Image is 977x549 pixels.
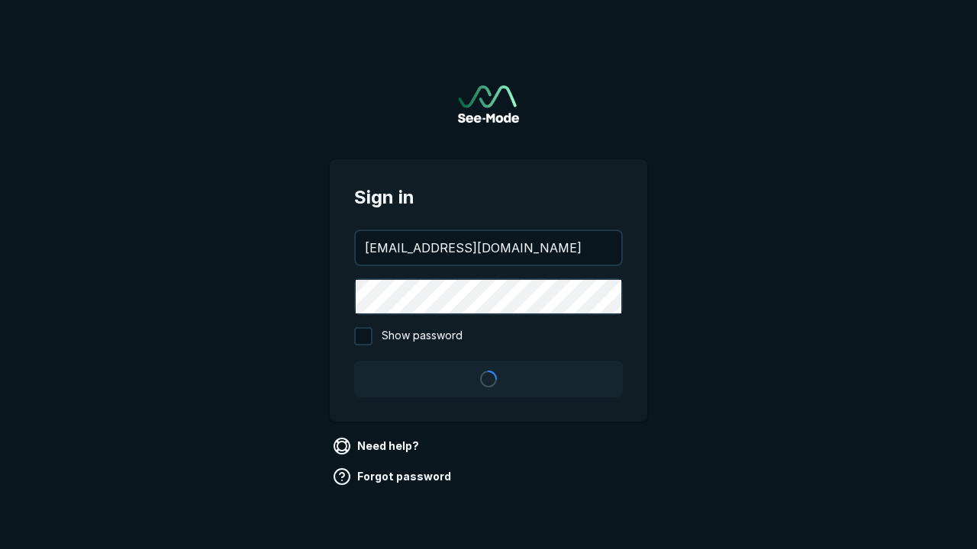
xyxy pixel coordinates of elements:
a: Go to sign in [458,85,519,123]
a: Forgot password [330,464,457,489]
span: Sign in [354,184,623,211]
a: Need help? [330,434,425,458]
img: See-Mode Logo [458,85,519,123]
span: Show password [382,327,463,345]
input: your@email.com [356,231,621,265]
